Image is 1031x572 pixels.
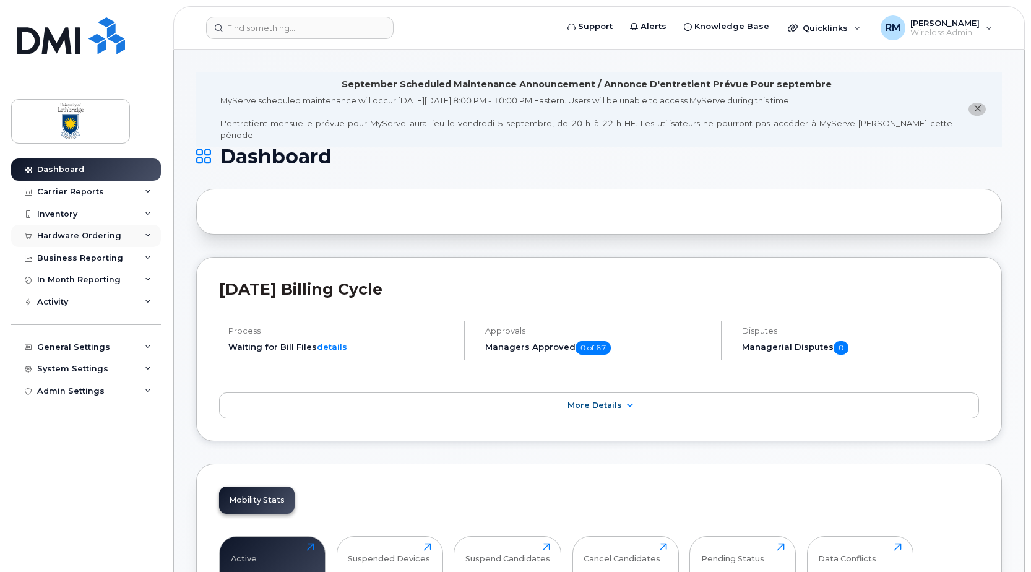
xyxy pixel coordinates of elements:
[485,341,710,355] h5: Managers Approved
[968,103,986,116] button: close notification
[584,543,660,563] div: Cancel Candidates
[228,326,454,336] h4: Process
[818,543,876,563] div: Data Conflicts
[701,543,764,563] div: Pending Status
[220,95,952,141] div: MyServe scheduled maintenance will occur [DATE][DATE] 8:00 PM - 10:00 PM Eastern. Users will be u...
[231,543,257,563] div: Active
[317,342,347,352] a: details
[576,341,611,355] span: 0 of 67
[834,341,848,355] span: 0
[465,543,550,563] div: Suspend Candidates
[742,326,979,336] h4: Disputes
[485,326,710,336] h4: Approvals
[219,280,979,298] h2: [DATE] Billing Cycle
[348,543,430,563] div: Suspended Devices
[220,147,332,166] span: Dashboard
[567,401,622,410] span: More Details
[228,341,454,353] li: Waiting for Bill Files
[742,341,979,355] h5: Managerial Disputes
[342,78,832,91] div: September Scheduled Maintenance Announcement / Annonce D'entretient Prévue Pour septembre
